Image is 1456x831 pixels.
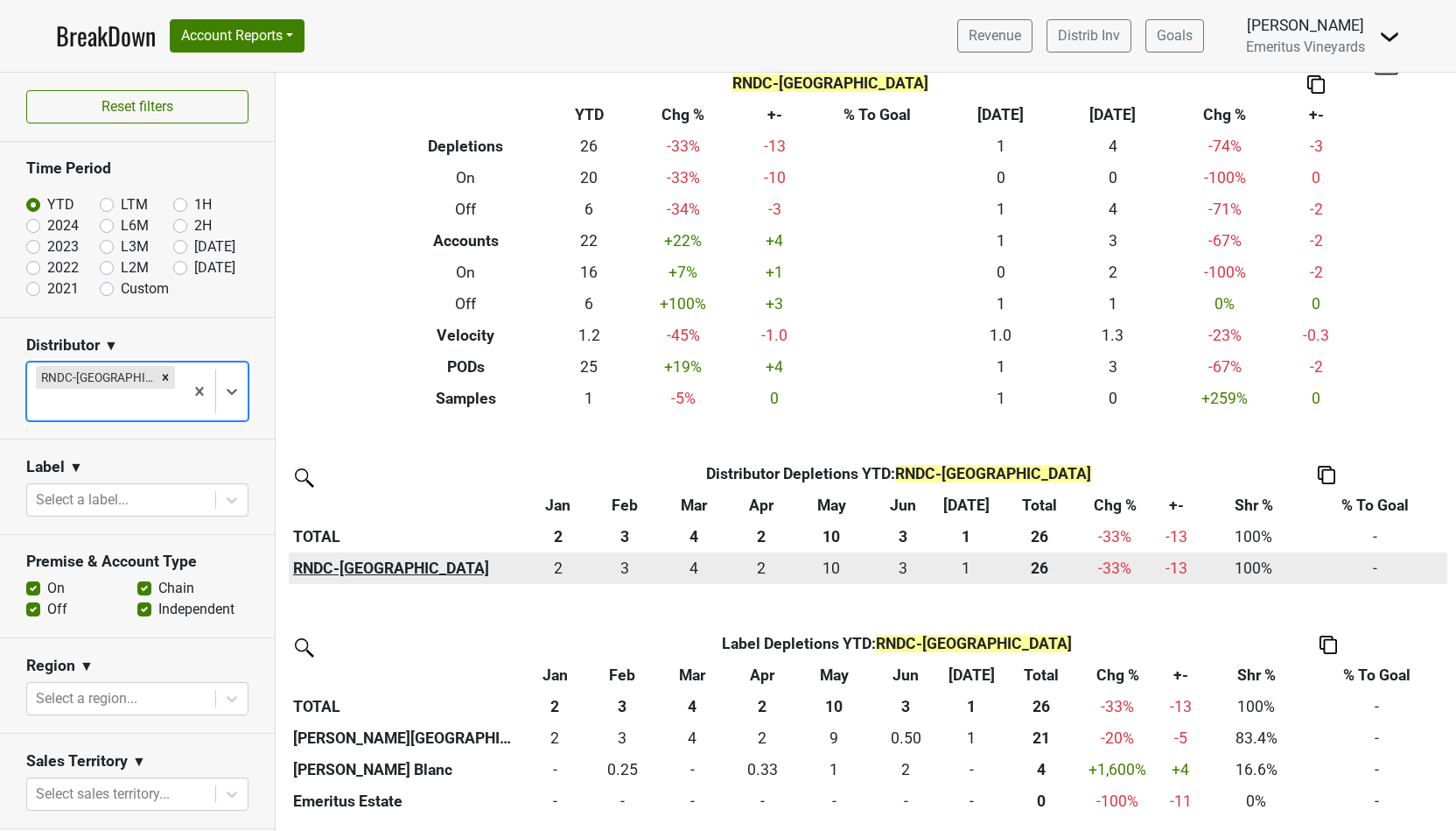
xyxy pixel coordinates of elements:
[26,458,65,476] h3: Label
[289,553,524,584] th: RNDC-[GEOGRAPHIC_DATA]
[586,785,659,817] td: 0
[26,553,248,571] h3: Premise & Account Type
[659,659,726,691] th: Mar: activate to sort column ascending
[524,521,591,553] th: 2
[1307,75,1325,94] img: Copy to clipboard
[1153,691,1208,722] td: -13
[528,727,582,750] div: 2
[941,557,991,580] div: 1
[870,691,942,722] th: 3
[739,162,810,194] td: -10
[627,130,739,162] td: -33 %
[739,130,810,162] td: -13
[794,521,870,553] th: 10
[1082,553,1147,584] td: -33 %
[1057,383,1169,414] td: 0
[1281,130,1352,162] td: -3
[158,578,194,599] label: Chain
[551,99,627,130] th: YTD
[996,489,1083,521] th: Total: activate to sort column ascending
[1082,785,1153,817] td: -100 %
[663,758,722,781] div: -
[1082,754,1153,785] td: +1,600 %
[1246,14,1365,37] div: [PERSON_NAME]
[945,194,1057,225] td: 1
[1206,553,1302,584] td: 100%
[1057,225,1169,257] td: 3
[1319,636,1337,654] img: Copy to clipboard
[1057,288,1169,320] td: 1
[194,215,212,236] label: 2H
[121,257,149,278] label: L2M
[739,320,810,351] td: -1.0
[870,659,942,691] th: Jun: activate to sort column ascending
[658,553,729,584] td: 4
[659,785,726,817] td: 0
[1208,691,1305,722] td: 100%
[1302,489,1447,521] th: % To Goal: activate to sort column ascending
[26,657,75,675] h3: Region
[1001,722,1082,754] th: 21.333
[1208,722,1305,754] td: 83.4%
[551,320,627,351] td: 1.2
[1281,288,1352,320] td: 0
[739,383,810,414] td: 0
[799,785,870,817] td: 0
[1057,257,1169,288] td: 2
[996,521,1083,553] th: 26
[1208,785,1305,817] td: 0%
[121,278,169,299] label: Custom
[1206,521,1302,553] td: 100%
[658,521,729,553] th: 4
[1169,194,1281,225] td: -71 %
[739,225,810,257] td: +4
[1005,790,1078,813] div: 0
[381,194,551,225] th: Off
[289,462,317,490] img: filter
[659,722,726,754] td: 4
[1148,489,1206,521] th: +-: activate to sort column ascending
[876,635,1072,652] span: RNDC-[GEOGRAPHIC_DATA]
[47,278,79,299] label: 2021
[1153,659,1208,691] th: +-: activate to sort column ascending
[1158,758,1204,781] div: +4
[1169,257,1281,288] td: -100 %
[1281,194,1352,225] td: -2
[945,351,1057,383] td: 1
[1318,466,1335,484] img: Copy to clipboard
[794,553,870,584] td: 9.917
[528,557,587,580] div: 2
[586,754,659,785] td: 0.25
[381,351,551,383] th: PODs
[591,758,655,781] div: 0.25
[627,99,739,130] th: Chg %
[381,320,551,351] th: Velocity
[1082,659,1153,691] th: Chg %: activate to sort column ascending
[1169,162,1281,194] td: -100 %
[726,754,799,785] td: 0.333
[873,758,938,781] div: 2
[591,727,655,750] div: 3
[1305,754,1449,785] td: -
[47,257,79,278] label: 2022
[1379,26,1400,47] img: Dropdown Menu
[936,489,995,521] th: Jul: activate to sort column ascending
[942,785,1001,817] td: 0
[1305,722,1449,754] td: -
[26,752,128,771] h3: Sales Territory
[945,225,1057,257] td: 1
[156,366,175,389] div: Remove RNDC-GA
[627,383,739,414] td: -5 %
[1057,162,1169,194] td: 0
[524,553,591,584] td: 2.167
[586,722,659,754] td: 3.167
[1158,727,1204,750] div: -5
[658,489,729,521] th: Mar: activate to sort column ascending
[663,727,722,750] div: 4
[381,225,551,257] th: Accounts
[869,521,936,553] th: 3
[551,130,627,162] td: 26
[627,194,739,225] td: -34 %
[1169,288,1281,320] td: 0 %
[289,785,523,817] th: Emeritus Estate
